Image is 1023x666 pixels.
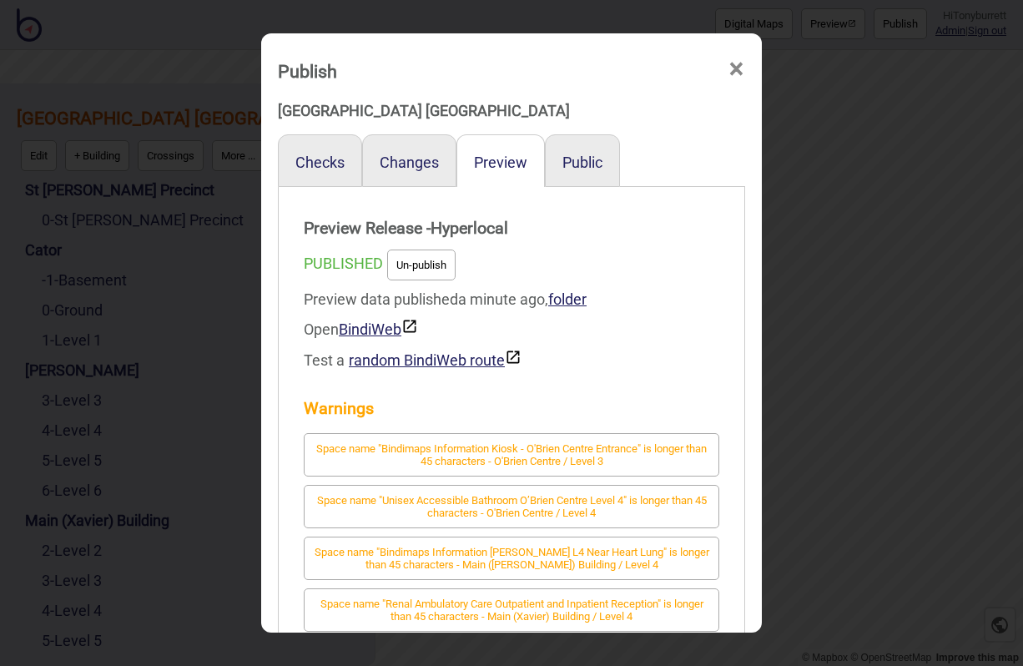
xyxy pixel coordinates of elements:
[339,320,418,338] a: BindiWeb
[304,502,719,520] a: Space name "Unisex Accessible Bathroom O’Brien Centre Level 4" is longer than 45 characters - O'B...
[304,315,719,345] div: Open
[304,606,719,623] a: Space name "Renal Ambulatory Care Outpatient and Inpatient Reception" is longer than 45 character...
[278,96,745,126] div: [GEOGRAPHIC_DATA] [GEOGRAPHIC_DATA]
[474,154,527,171] button: Preview
[278,53,337,89] div: Publish
[295,154,345,171] button: Checks
[505,349,522,366] img: preview
[545,290,587,308] span: ,
[548,290,587,308] a: folder
[387,250,456,280] button: Un-publish
[304,345,719,376] div: Test a
[562,154,602,171] button: Public
[304,392,719,426] strong: Warnings
[728,42,745,97] span: ×
[304,212,719,245] strong: Preview Release - Hyperlocal
[304,433,719,477] button: Space name "Bindimaps Information Kiosk - O'Brien Centre Entrance" is longer than 45 characters -...
[304,485,719,528] button: Space name "Unisex Accessible Bathroom O’Brien Centre Level 4" is longer than 45 characters - O'B...
[304,537,719,580] button: Space name "Bindimaps Information [PERSON_NAME] L4 Near Heart Lung" is longer than 45 characters ...
[304,554,719,572] a: Space name "Bindimaps Information [PERSON_NAME] L4 Near Heart Lung" is longer than 45 characters ...
[304,451,719,468] a: Space name "Bindimaps Information Kiosk - O'Brien Centre Entrance" is longer than 45 characters -...
[380,154,439,171] button: Changes
[349,349,522,369] button: random BindiWeb route
[304,588,719,632] button: Space name "Renal Ambulatory Care Outpatient and Inpatient Reception" is longer than 45 character...
[304,255,383,272] span: PUBLISHED
[401,318,418,335] img: preview
[304,285,719,376] div: Preview data published a minute ago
